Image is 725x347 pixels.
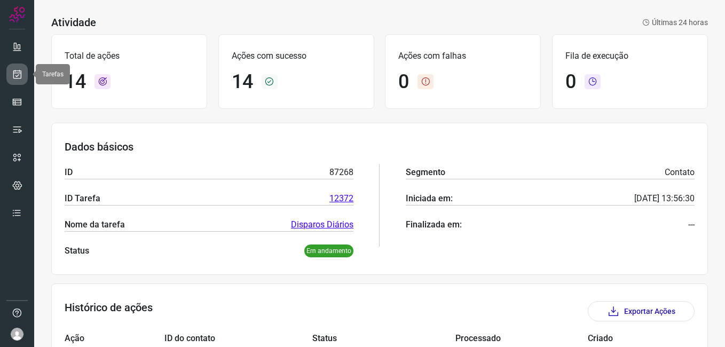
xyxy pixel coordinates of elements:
[65,166,73,179] p: ID
[406,192,453,205] p: Iniciada em:
[65,140,695,153] h3: Dados básicos
[65,192,100,205] p: ID Tarefa
[565,50,695,62] p: Fila de execução
[65,218,125,231] p: Nome da tarefa
[329,192,353,205] a: 12372
[688,218,695,231] p: ---
[642,17,708,28] p: Últimas 24 horas
[304,245,353,257] p: Em andamento
[65,50,194,62] p: Total de ações
[665,166,695,179] p: Contato
[291,218,353,231] a: Disparos Diários
[11,328,23,341] img: avatar-user-boy.jpg
[232,50,361,62] p: Ações com sucesso
[398,50,527,62] p: Ações com falhas
[51,16,96,29] h3: Atividade
[398,70,409,93] h1: 0
[232,70,253,93] h1: 14
[406,218,462,231] p: Finalizada em:
[634,192,695,205] p: [DATE] 13:56:30
[42,70,64,78] span: Tarefas
[65,245,89,257] p: Status
[65,70,86,93] h1: 14
[406,166,445,179] p: Segmento
[9,6,25,22] img: Logo
[588,301,695,321] button: Exportar Ações
[65,301,153,321] h3: Histórico de ações
[329,166,353,179] p: 87268
[565,70,576,93] h1: 0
